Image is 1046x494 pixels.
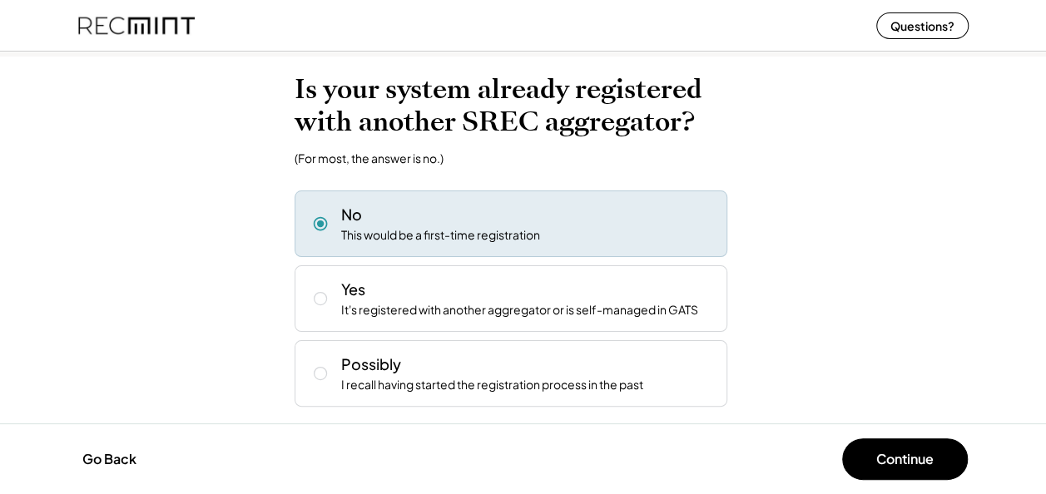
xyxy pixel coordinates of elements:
div: (For most, the answer is no.) [295,151,444,165]
img: recmint-logotype%403x%20%281%29.jpeg [78,3,195,47]
h2: Is your system already registered with another SREC aggregator? [295,73,752,138]
div: I recall having started the registration process in the past [341,377,643,393]
div: This would be a first-time registration [341,227,540,244]
button: Go Back [77,441,141,477]
div: No [341,204,362,225]
div: It's registered with another aggregator or is self-managed in GATS [341,302,698,319]
button: Continue [842,438,968,480]
div: Yes [341,279,365,299]
button: Questions? [876,12,969,39]
div: Possibly [341,353,401,374]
